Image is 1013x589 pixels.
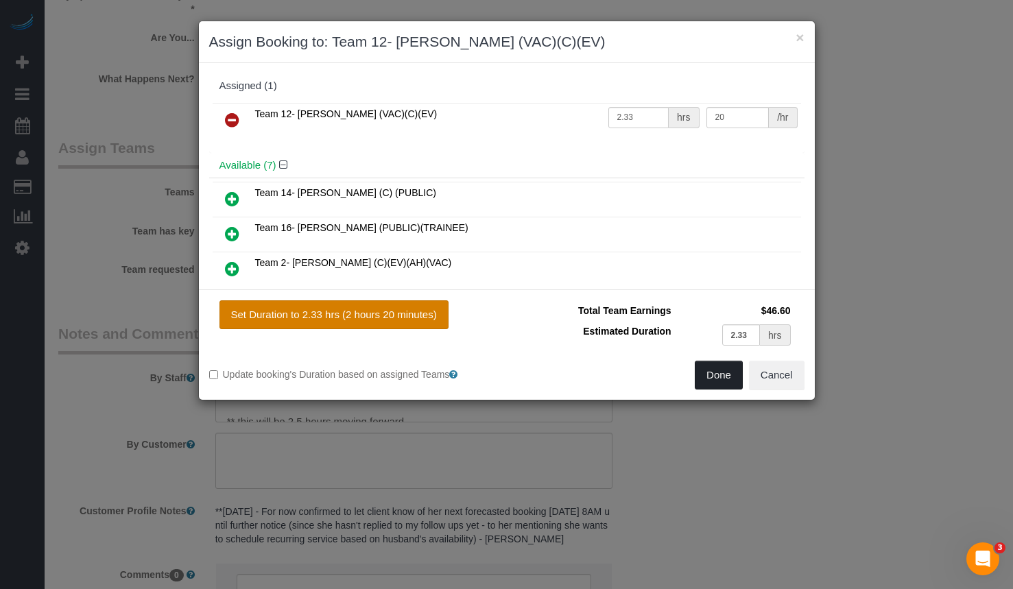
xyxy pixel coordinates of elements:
[517,300,675,321] td: Total Team Earnings
[749,361,805,389] button: Cancel
[583,326,671,337] span: Estimated Duration
[209,370,218,379] input: Update booking's Duration based on assigned Teams
[219,80,794,92] div: Assigned (1)
[760,324,790,346] div: hrs
[219,300,449,329] button: Set Duration to 2.33 hrs (2 hours 20 minutes)
[255,257,452,268] span: Team 2- [PERSON_NAME] (C)(EV)(AH)(VAC)
[994,542,1005,553] span: 3
[255,108,438,119] span: Team 12- [PERSON_NAME] (VAC)(C)(EV)
[209,368,497,381] label: Update booking's Duration based on assigned Teams
[796,30,804,45] button: ×
[675,300,794,321] td: $46.60
[209,32,805,52] h3: Assign Booking to: Team 12- [PERSON_NAME] (VAC)(C)(EV)
[966,542,999,575] iframe: Intercom live chat
[255,222,468,233] span: Team 16- [PERSON_NAME] (PUBLIC)(TRAINEE)
[695,361,743,389] button: Done
[255,187,437,198] span: Team 14- [PERSON_NAME] (C) (PUBLIC)
[219,160,794,171] h4: Available (7)
[669,107,699,128] div: hrs
[769,107,797,128] div: /hr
